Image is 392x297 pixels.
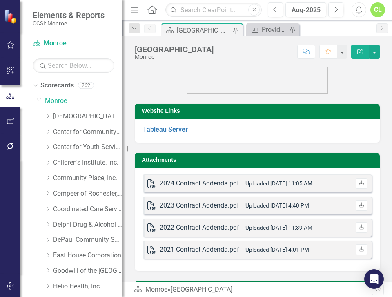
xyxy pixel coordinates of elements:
button: CL [370,2,385,17]
h3: Attachments [142,157,376,163]
a: Monroe [45,96,122,106]
small: Uploaded [DATE] 4:01 PM [245,246,309,253]
a: East House Corporation [53,251,122,260]
a: Goodwill of the [GEOGRAPHIC_DATA] [53,266,122,276]
div: 2022 Contract Addenda.pdf [160,223,239,232]
a: Tableau Server [143,125,188,133]
a: Monroe [33,39,114,48]
a: Delphi Drug & Alcohol Council [53,220,122,230]
div: 2021 Contract Addenda.pdf [160,245,239,255]
a: Coordinated Care Services Inc. [53,205,122,214]
img: ClearPoint Strategy [4,9,18,24]
a: [DEMOGRAPHIC_DATA] Charities Family & Community Services [53,112,122,121]
div: 2023 Contract Addenda.pdf [160,201,239,210]
div: Monroe [135,54,214,60]
button: Aug-2025 [285,2,326,17]
a: Compeer of Rochester, Inc. [53,189,122,199]
a: Provider Tracking (Multi-view) [248,25,287,35]
div: Aug-2025 [288,5,323,15]
div: 262 [78,82,94,89]
div: 2024 Contract Addenda.pdf [160,179,239,188]
a: Helio Health, Inc. [53,282,122,291]
h3: Website Links [142,108,376,114]
div: [GEOGRAPHIC_DATA] [135,45,214,54]
a: Center for Community Alternatives [53,127,122,137]
a: Children's Institute, Inc. [53,158,122,167]
div: » [134,285,372,295]
a: DePaul Community Services, lnc. [53,235,122,245]
div: [GEOGRAPHIC_DATA] [177,25,231,36]
small: CCSI: Monroe [33,20,105,27]
input: Search Below... [33,58,114,73]
small: Uploaded [DATE] 4:40 PM [245,202,309,209]
input: Search ClearPoint... [165,3,262,17]
a: Monroe [145,286,167,293]
small: Uploaded [DATE] 11:39 AM [245,224,312,231]
a: Center for Youth Services, Inc. [53,143,122,152]
a: Community Place, Inc. [53,174,122,183]
div: Provider Tracking (Multi-view) [262,25,287,35]
div: Open Intercom Messenger [364,269,384,289]
div: [GEOGRAPHIC_DATA] [171,286,232,293]
small: Uploaded [DATE] 11:05 AM [245,180,312,187]
a: Scorecards [40,81,74,90]
span: Elements & Reports [33,10,105,20]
